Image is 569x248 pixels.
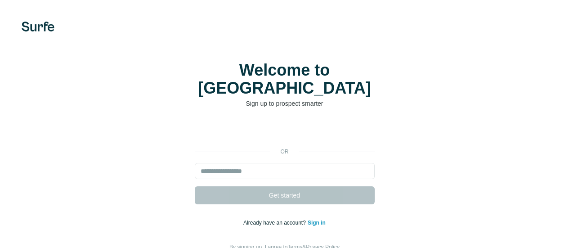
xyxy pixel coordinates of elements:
[195,61,375,97] h1: Welcome to [GEOGRAPHIC_DATA]
[270,148,299,156] p: or
[22,22,54,32] img: Surfe's logo
[195,99,375,108] p: Sign up to prospect smarter
[190,122,379,141] iframe: Schaltfläche „Über Google anmelden“
[243,220,308,226] span: Already have an account?
[308,220,326,226] a: Sign in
